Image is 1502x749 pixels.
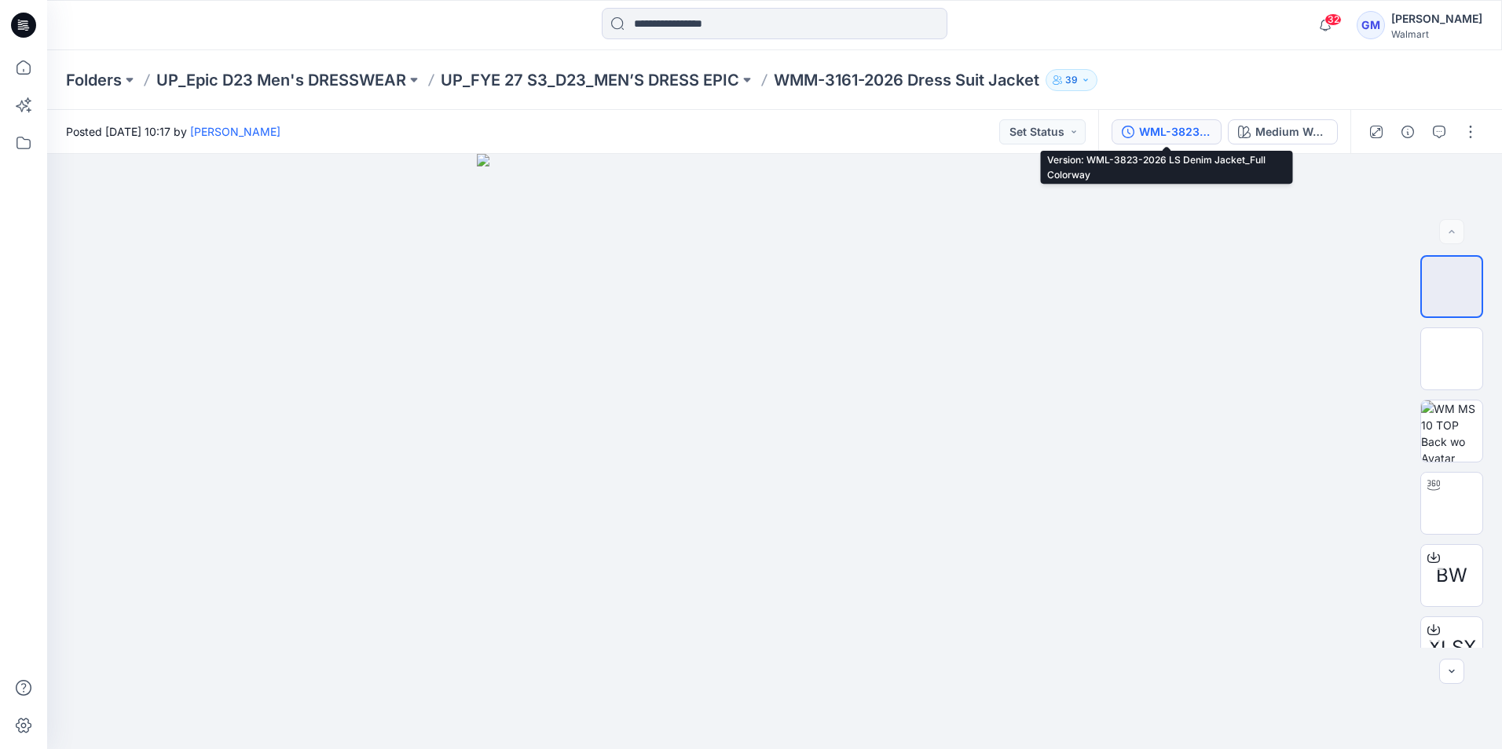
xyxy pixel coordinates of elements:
[774,69,1039,91] p: WMM-3161-2026 Dress Suit Jacket
[1395,119,1420,144] button: Details
[1046,69,1097,91] button: 39
[190,125,280,138] a: [PERSON_NAME]
[1428,634,1476,662] span: XLSX
[1112,119,1222,144] button: WML-3823-2026 LS Denim Jacket_Full Colorway
[1065,71,1078,89] p: 39
[1391,9,1482,28] div: [PERSON_NAME]
[477,154,1072,749] img: eyJhbGciOiJIUzI1NiIsImtpZCI6IjAiLCJzbHQiOiJzZXMiLCJ0eXAiOiJKV1QifQ.eyJkYXRhIjp7InR5cGUiOiJzdG9yYW...
[1436,561,1467,590] span: BW
[441,69,739,91] a: UP_FYE 27 S3_D23_MEN’S DRESS EPIC
[66,123,280,140] span: Posted [DATE] 10:17 by
[1324,13,1342,26] span: 32
[1391,28,1482,40] div: Walmart
[1421,328,1482,389] img: WM MS 10 TOP Front wo Avatar
[66,69,122,91] a: Folders
[1228,119,1338,144] button: Medium Wash
[1357,11,1385,39] div: GM
[1421,400,1482,462] img: WM MS 10 TOP Back wo Avatar
[1255,123,1328,141] div: Medium Wash
[156,69,406,91] a: UP_Epic D23 Men's DRESSWEAR
[1139,123,1211,141] div: WML-3823-2026 LS Denim Jacket_Full Colorway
